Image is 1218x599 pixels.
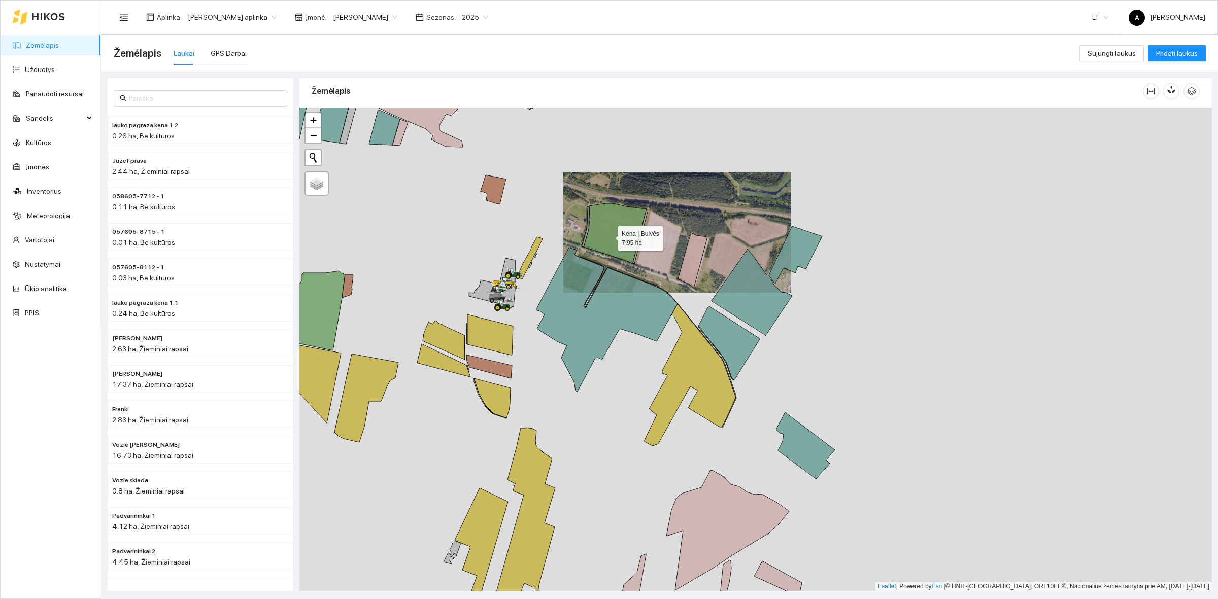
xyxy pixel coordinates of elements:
[112,121,178,130] span: lauko pagraza kena 1.2
[26,41,59,49] a: Žemėlapis
[112,369,162,379] span: Konstantino žeme
[112,380,193,389] span: 17.37 ha, Žieminiai rapsai
[112,451,193,460] span: 16.73 ha, Žieminiai rapsai
[310,129,317,142] span: −
[26,90,84,98] a: Panaudoti resursai
[25,236,54,244] a: Vartotojai
[1156,48,1198,59] span: Pridėti laukus
[112,440,180,450] span: Vozle Ruslana
[306,150,321,165] button: Initiate a new search
[112,547,155,556] span: Padvarininkai 2
[112,192,164,201] span: 058605-7712 - 1
[112,132,175,140] span: 0.26 ha, Be kultūros
[27,187,61,195] a: Inventorius
[306,113,321,128] a: Zoom in
[1088,48,1136,59] span: Sujungti laukus
[174,48,194,59] div: Laukai
[1143,87,1159,95] span: column-width
[112,309,175,318] span: 0.24 ha, Be kultūros
[944,583,945,590] span: |
[25,285,67,293] a: Ūkio analitika
[1148,45,1206,61] button: Pridėti laukus
[333,10,397,25] span: Jerzy Gvozdovič
[112,156,147,166] span: Juzef prava
[1148,49,1206,57] a: Pridėti laukus
[112,522,189,531] span: 4.12 ha, Žieminiai rapsai
[119,13,128,22] span: menu-fold
[112,227,165,237] span: 057605-8715 - 1
[1092,10,1108,25] span: LT
[295,13,303,21] span: shop
[462,10,488,25] span: 2025
[26,108,84,128] span: Sandėlis
[112,405,129,414] span: Franki
[112,238,175,246] span: 0.01 ha, Be kultūros
[306,12,327,23] span: Įmonė :
[129,93,281,104] input: Paieška
[25,260,60,268] a: Nustatymai
[112,167,190,175] span: 2.44 ha, Žieminiai rapsai
[1079,49,1144,57] a: Sujungti laukus
[112,511,156,521] span: Padvarininkai 1
[146,13,154,21] span: layout
[932,583,942,590] a: Esri
[114,45,161,61] span: Žemėlapis
[1079,45,1144,61] button: Sujungti laukus
[112,476,148,485] span: Vozle sklada
[112,263,164,272] span: 057605-8112 - 1
[27,212,70,220] a: Meteorologija
[875,582,1212,591] div: | Powered by © HNIT-[GEOGRAPHIC_DATA]; ORT10LT ©, Nacionalinė žemės tarnyba prie AM, [DATE]-[DATE]
[26,138,51,147] a: Kultūros
[25,65,55,74] a: Užduotys
[120,95,127,102] span: search
[25,309,39,317] a: PPIS
[310,114,317,126] span: +
[211,48,247,59] div: GPS Darbai
[1135,10,1139,26] span: A
[1143,83,1159,99] button: column-width
[112,298,179,308] span: lauko pagraza kena 1.1
[426,12,456,23] span: Sezonas :
[416,13,424,21] span: calendar
[112,345,188,353] span: 2.63 ha, Žieminiai rapsai
[112,487,185,495] span: 0.8 ha, Žieminiai rapsai
[188,10,277,25] span: Jerzy Gvozdovicz aplinka
[112,274,175,282] span: 0.03 ha, Be kultūros
[1129,13,1205,21] span: [PERSON_NAME]
[157,12,182,23] span: Aplinka :
[114,7,134,27] button: menu-fold
[26,163,49,171] a: Įmonės
[112,203,175,211] span: 0.11 ha, Be kultūros
[312,77,1143,105] div: Žemėlapis
[112,558,190,566] span: 4.45 ha, Žieminiai rapsai
[306,172,328,195] a: Layers
[306,128,321,143] a: Zoom out
[878,583,896,590] a: Leaflet
[112,334,162,343] span: Franki krapal
[112,416,188,424] span: 2.83 ha, Žieminiai rapsai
